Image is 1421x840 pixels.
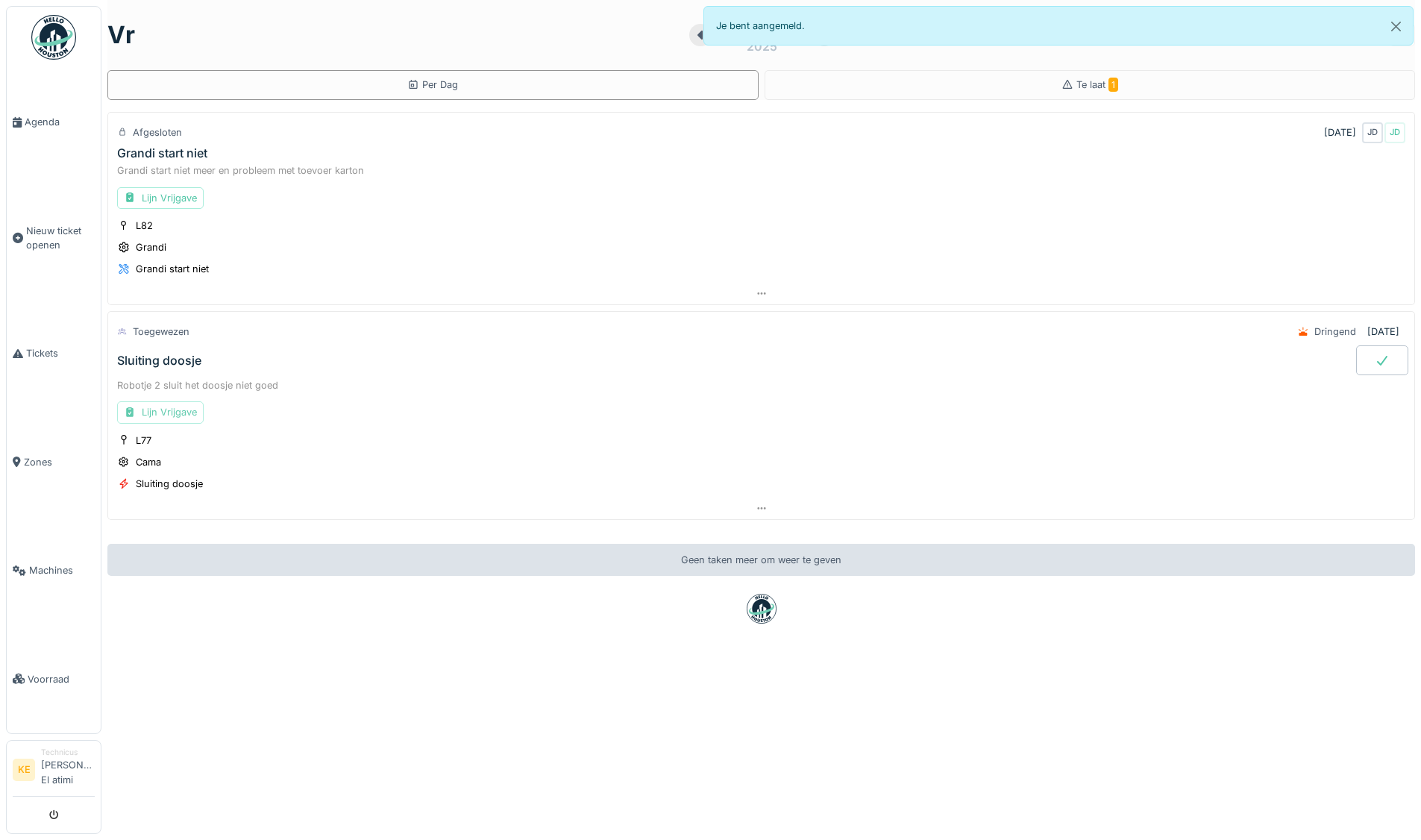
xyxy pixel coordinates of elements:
[117,378,1405,392] div: Robotje 2 sluit het doosje niet goed
[107,21,135,49] h1: vr
[136,240,166,254] div: Grandi
[7,68,101,176] a: Agenda
[1379,7,1413,46] button: Close
[136,262,209,276] div: Grandi start niet
[117,401,204,423] div: Lijn Vrijgave
[1108,78,1118,92] span: 1
[25,115,95,129] span: Agenda
[26,224,95,252] span: Nieuw ticket openen
[133,325,189,339] div: Toegewezen
[31,15,76,60] img: Badge_color-CXgf-gQk.svg
[1314,325,1356,339] div: Dringend
[136,219,153,233] div: L82
[7,408,101,516] a: Zones
[26,346,95,360] span: Tickets
[41,747,95,758] div: Technicus
[117,354,201,368] div: Sluiting doosje
[117,187,204,209] div: Lijn Vrijgave
[747,594,777,624] img: badge-BVDL4wpA.svg
[1384,122,1405,143] div: JD
[747,37,777,55] div: 2025
[29,563,95,577] span: Machines
[117,146,207,160] div: Grandi start niet
[1367,325,1399,339] div: [DATE]
[133,125,182,140] div: Afgesloten
[107,544,1415,576] div: Geen taken meer om weer te geven
[28,672,95,686] span: Voorraad
[7,516,101,624] a: Machines
[703,6,1414,46] div: Je bent aangemeld.
[117,163,1405,178] div: Grandi start niet meer en probleem met toevoer karton
[13,747,95,797] a: KE Technicus[PERSON_NAME] El atimi
[136,477,203,491] div: Sluiting doosje
[1076,79,1118,90] span: Te laat
[1324,125,1356,140] div: [DATE]
[136,455,161,469] div: Cama
[407,78,458,92] div: Per Dag
[7,299,101,407] a: Tickets
[136,433,151,448] div: L77
[7,625,101,733] a: Voorraad
[13,759,35,781] li: KE
[7,176,101,299] a: Nieuw ticket openen
[41,747,95,793] li: [PERSON_NAME] El atimi
[1362,122,1383,143] div: JD
[24,455,95,469] span: Zones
